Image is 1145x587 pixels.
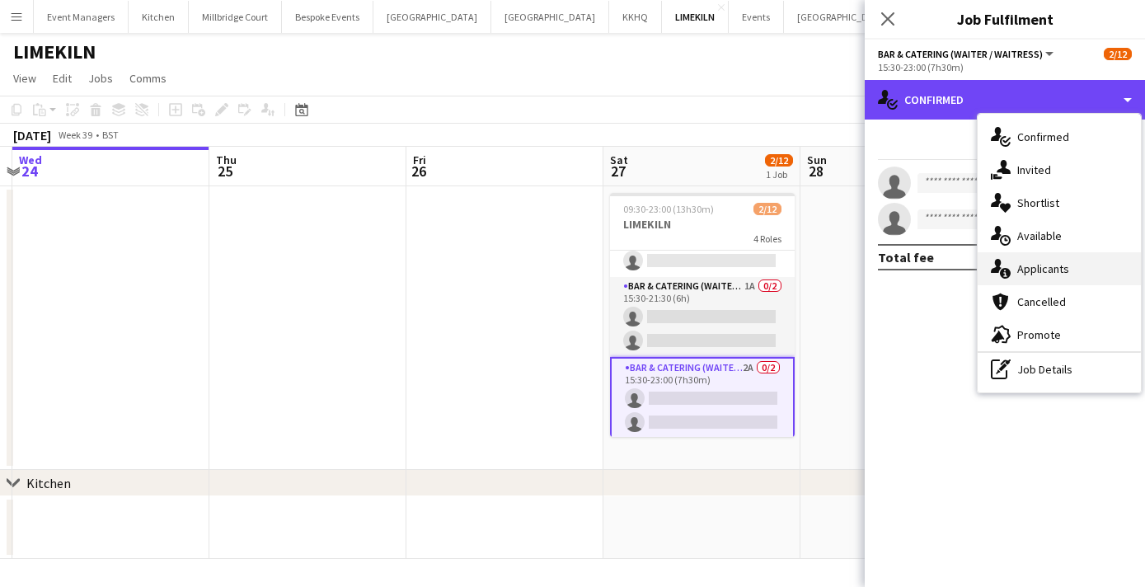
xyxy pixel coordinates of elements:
span: 26 [411,162,426,181]
div: Total fee [878,249,934,265]
span: Week 39 [54,129,96,141]
span: Invited [1017,162,1051,177]
button: Bespoke Events [282,1,373,33]
span: Thu [216,153,237,167]
span: Sun [807,153,827,167]
button: Kitchen [129,1,189,33]
button: [GEOGRAPHIC_DATA] [491,1,609,33]
span: Promote [1017,327,1061,342]
span: Jobs [88,71,113,86]
span: 09:30-23:00 (13h30m) [623,203,714,215]
app-card-role: Bar & Catering (Waiter / waitress)2A0/215:30-23:00 (7h30m) [610,357,795,440]
a: Edit [46,68,78,89]
button: Millbridge Court [189,1,282,33]
h1: LIMEKILN [13,40,96,64]
div: 15:30-23:00 (7h30m) [878,61,1132,73]
app-job-card: 09:30-23:00 (13h30m)2/12LIMEKILN4 Roles Bar & Catering (Waiter / waitress)1A0/215:30-21:30 (6h) B... [610,193,795,437]
h3: Job Fulfilment [865,8,1145,30]
div: [DATE] [13,127,51,143]
span: 2/12 [1104,48,1132,60]
button: Event Managers [34,1,129,33]
span: 28 [805,162,827,181]
span: Cancelled [1017,294,1066,309]
span: Sat [610,153,628,167]
button: KKHQ [609,1,662,33]
div: Confirmed [865,80,1145,120]
span: Applicants [1017,261,1069,276]
span: Available [1017,228,1062,243]
span: Edit [53,71,72,86]
span: Shortlist [1017,195,1059,210]
h3: LIMEKILN [610,217,795,232]
span: 4 Roles [753,232,781,245]
button: [GEOGRAPHIC_DATA] [373,1,491,33]
span: 2/12 [765,154,793,167]
span: Fri [413,153,426,167]
span: 24 [16,162,42,181]
span: Comms [129,71,167,86]
button: Bar & Catering (Waiter / waitress) [878,48,1056,60]
span: 2/12 [753,203,781,215]
button: Events [729,1,784,33]
div: Kitchen [26,475,71,491]
a: Comms [123,68,173,89]
a: View [7,68,43,89]
span: Bar & Catering (Waiter / waitress) [878,48,1043,60]
button: LIMEKILN [662,1,729,33]
span: Confirmed [1017,129,1069,144]
span: Wed [19,153,42,167]
span: 27 [608,162,628,181]
span: View [13,71,36,86]
button: [GEOGRAPHIC_DATA] [784,1,902,33]
div: BST [102,129,119,141]
span: 25 [214,162,237,181]
app-card-role: Bar & Catering (Waiter / waitress)1A0/215:30-21:30 (6h) [610,277,795,357]
div: 1 Job [766,168,792,181]
a: Jobs [82,68,120,89]
div: Job Details [978,353,1141,386]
